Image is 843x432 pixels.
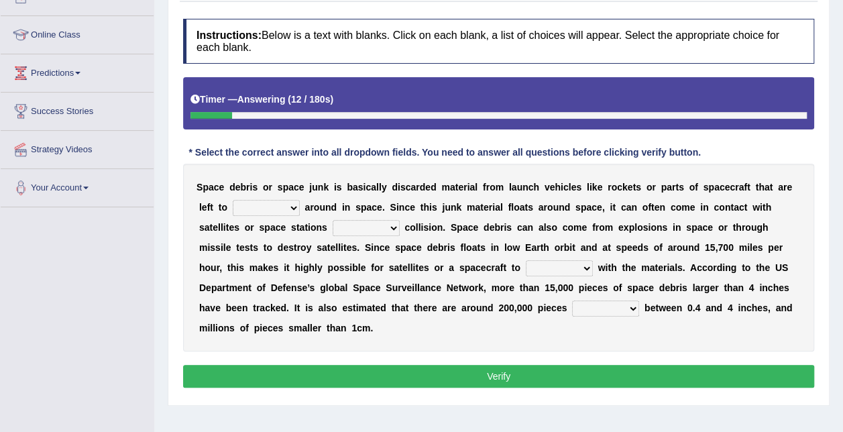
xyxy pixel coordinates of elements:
b: m [496,182,504,193]
b: l [587,182,589,193]
b: l [500,202,503,213]
b: h [763,222,769,233]
b: c [730,182,735,193]
b: m [573,222,581,233]
b: l [543,222,546,233]
b: n [659,202,665,213]
b: l [223,242,226,253]
b: o [567,222,573,233]
b: i [396,202,399,213]
b: e [597,202,602,213]
b: r [652,182,655,193]
b: m [441,182,449,193]
b: o [719,202,725,213]
b: o [551,222,557,233]
b: o [314,202,320,213]
b: n [527,222,533,233]
b: k [592,182,598,193]
b: u [319,202,325,213]
b: t [226,222,229,233]
b: a [205,222,210,233]
b: . [382,202,385,213]
b: s [259,222,264,233]
b: a [495,202,500,213]
b: c [468,222,473,233]
b: a [765,182,770,193]
b: f [508,202,511,213]
b: o [431,222,437,233]
b: s [423,222,429,233]
b: o [647,182,653,193]
b: t [747,182,750,193]
b: i [504,222,506,233]
b: p [691,222,697,233]
b: r [250,222,254,233]
b: e [425,182,431,193]
b: a [305,202,311,213]
b: i [308,222,311,233]
b: a [299,222,304,233]
b: o [675,202,681,213]
b: e [229,222,234,233]
b: c [714,202,719,213]
b: h [736,222,742,233]
b: d [392,182,398,193]
b: e [377,202,382,213]
b: p [581,202,587,213]
b: n [318,182,324,193]
b: a [697,222,702,233]
b: b [347,182,353,193]
b: s [679,182,684,193]
b: a [371,182,376,193]
b: b [240,182,246,193]
b: l [569,182,571,193]
b: f [483,182,486,193]
b: i [700,202,703,213]
b: o [599,222,605,233]
b: o [651,222,657,233]
b: o [611,182,617,193]
b: c [276,222,281,233]
b: p [628,222,634,233]
b: t [612,202,616,213]
b: a [209,182,214,193]
b: s [506,222,512,233]
a: Success Stories [1,93,154,126]
b: a [463,222,468,233]
b: r [724,222,727,233]
b: s [358,182,363,193]
b: t [296,222,300,233]
b: i [610,202,612,213]
b: a [714,182,720,193]
b: o [410,222,416,233]
b: s [337,182,342,193]
b: e [597,182,602,193]
b: a [353,182,358,193]
b: p [457,222,463,233]
b: e [484,202,489,213]
b: c [720,182,725,193]
b: r [489,202,492,213]
b: c [528,182,534,193]
b: s [278,182,283,193]
b: a [734,202,739,213]
b: v [545,182,550,193]
b: S [196,182,203,193]
b: p [661,182,667,193]
b: s [686,222,691,233]
b: f [207,202,211,213]
b: s [322,222,327,233]
b: c [563,222,568,233]
b: i [334,182,337,193]
b: e [724,182,730,193]
b: x [624,222,629,233]
b: e [219,182,225,193]
b: e [226,242,231,253]
b: o [637,222,643,233]
b: r [608,182,611,193]
b: m [681,202,689,213]
b: i [420,222,423,233]
b: e [581,222,587,233]
b: l [199,202,202,213]
b: c [517,222,522,233]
